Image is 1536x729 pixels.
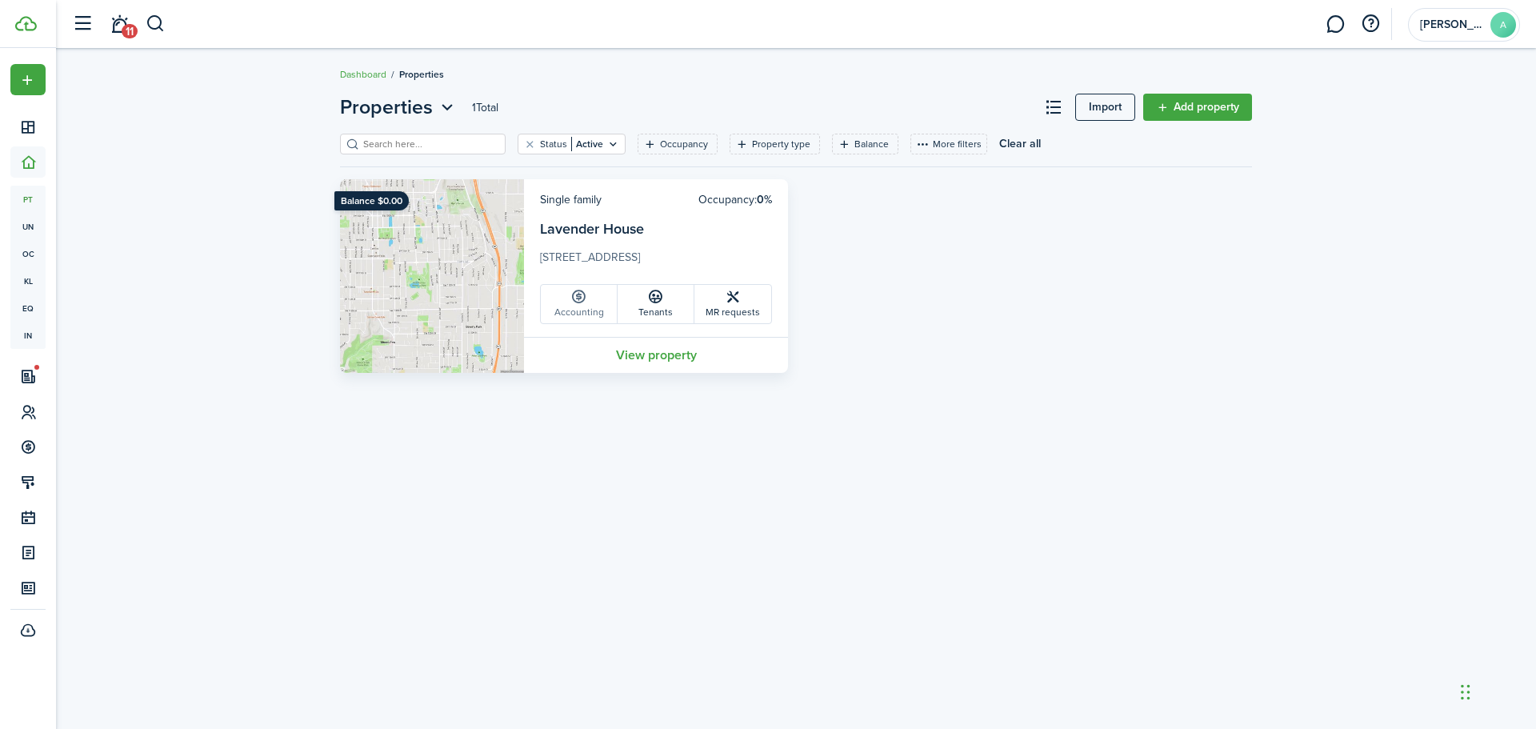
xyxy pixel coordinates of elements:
a: Messaging [1320,4,1350,45]
a: Tenants [618,285,694,323]
card-header-left: Single family [540,191,602,208]
card-description: [STREET_ADDRESS] [540,249,772,274]
button: Open resource center [1357,10,1384,38]
a: Notifications [104,4,134,45]
button: Search [146,10,166,38]
input: Search here... [359,137,500,152]
card-header-right: Occupancy: [698,191,772,208]
a: Lavender House [540,218,644,239]
button: Open menu [340,93,458,122]
img: Property avatar [340,179,524,373]
span: 11 [122,24,138,38]
a: View property [524,337,788,373]
filter-tag: Open filter [832,134,898,154]
a: un [10,213,46,240]
filter-tag-value: Active [571,137,603,151]
a: Dashboard [340,67,386,82]
filter-tag: Open filter [730,134,820,154]
filter-tag-label: Property type [752,137,810,151]
button: More filters [910,134,987,154]
button: Clear filter [523,138,537,150]
a: in [10,322,46,349]
button: Open sidebar [67,9,98,39]
span: Andrea [1420,19,1484,30]
button: Properties [340,93,458,122]
div: Drag [1461,668,1470,716]
a: kl [10,267,46,294]
iframe: Chat Widget [1456,652,1536,729]
b: 0% [757,191,772,208]
button: Clear all [999,134,1041,154]
avatar-text: A [1490,12,1516,38]
button: Open menu [10,64,46,95]
a: oc [10,240,46,267]
a: Import [1075,94,1135,121]
a: MR requests [694,285,771,323]
span: Properties [399,67,444,82]
a: Add property [1143,94,1252,121]
ribbon: Balance $0.00 [334,191,409,210]
filter-tag-label: Status [540,137,567,151]
filter-tag: Open filter [518,134,626,154]
a: eq [10,294,46,322]
filter-tag-label: Balance [854,137,889,151]
header-page-total: 1 Total [472,99,498,116]
filter-tag-label: Occupancy [660,137,708,151]
a: pt [10,186,46,213]
span: Properties [340,93,433,122]
a: Accounting [541,285,618,323]
filter-tag: Open filter [638,134,718,154]
img: TenantCloud [15,16,37,31]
